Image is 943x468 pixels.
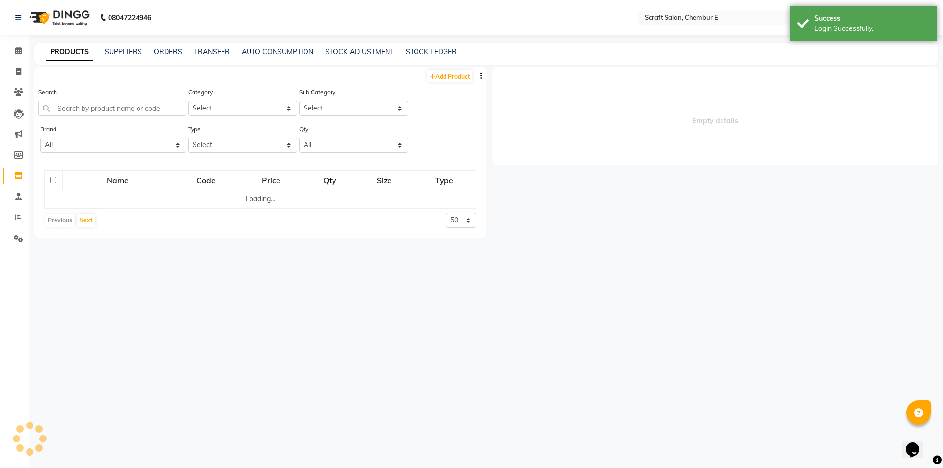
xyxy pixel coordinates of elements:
[357,171,412,189] div: Size
[77,214,95,227] button: Next
[25,4,92,31] img: logo
[814,13,930,24] div: Success
[188,125,201,134] label: Type
[492,67,938,165] span: Empty details
[108,4,151,31] b: 08047224946
[240,171,303,189] div: Price
[154,47,182,56] a: ORDERS
[194,47,230,56] a: TRANSFER
[305,171,355,189] div: Qty
[427,70,472,82] a: Add Product
[299,125,308,134] label: Qty
[63,171,172,189] div: Name
[299,88,335,97] label: Sub Category
[188,88,213,97] label: Category
[40,125,56,134] label: Brand
[45,190,476,209] td: Loading...
[406,47,457,56] a: STOCK LEDGER
[174,171,238,189] div: Code
[902,429,933,458] iframe: chat widget
[414,171,475,189] div: Type
[814,24,930,34] div: Login Successfully.
[46,43,93,61] a: PRODUCTS
[242,47,313,56] a: AUTO CONSUMPTION
[325,47,394,56] a: STOCK ADJUSTMENT
[105,47,142,56] a: SUPPLIERS
[38,101,186,116] input: Search by product name or code
[38,88,57,97] label: Search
